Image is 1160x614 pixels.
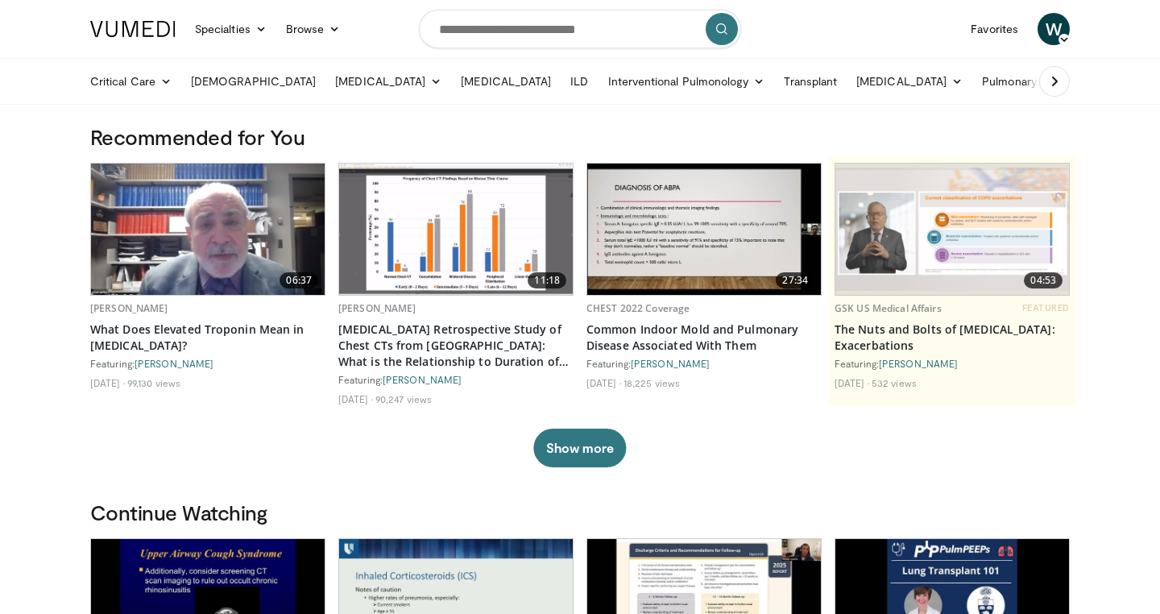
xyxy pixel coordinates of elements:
img: 115e3ffd-dfda-40a8-9c6e-2699a402c261.png.620x360_q85_upscale.png [835,168,1069,290]
h3: Recommended for You [90,124,1070,150]
span: 11:18 [528,272,566,288]
img: 7e353de0-d5d2-4f37-a0ac-0ef5f1a491ce.620x360_q85_upscale.jpg [587,164,821,295]
span: 27:34 [776,272,814,288]
a: What Does Elevated Troponin Mean in [MEDICAL_DATA]? [90,322,325,354]
li: 532 views [872,376,917,389]
input: Search topics, interventions [419,10,741,48]
a: [DEMOGRAPHIC_DATA] [181,65,325,97]
img: VuMedi Logo [90,21,176,37]
a: Browse [276,13,350,45]
div: Featuring: [835,357,1070,370]
a: Pulmonary Infection [972,65,1112,97]
a: [PERSON_NAME] [631,358,710,369]
li: 18,225 views [623,376,680,389]
a: Specialties [185,13,276,45]
a: 04:53 [835,164,1069,295]
a: [MEDICAL_DATA] [847,65,972,97]
a: [PERSON_NAME] [338,301,416,315]
a: [PERSON_NAME] [383,374,462,385]
a: Common Indoor Mold and Pulmonary Disease Associated With Them [586,322,822,354]
img: c2eb46a3-50d3-446d-a553-a9f8510c7760.620x360_q85_upscale.jpg [339,164,573,295]
a: 27:34 [587,164,821,295]
button: Show more [533,429,626,467]
a: Interventional Pulmonology [599,65,775,97]
li: [DATE] [90,376,125,389]
span: 04:53 [1024,272,1063,288]
a: [PERSON_NAME] [879,358,958,369]
a: Favorites [961,13,1028,45]
a: 11:18 [339,164,573,295]
a: CHEST 2022 Coverage [586,301,690,315]
a: W [1038,13,1070,45]
div: Featuring: [90,357,325,370]
a: The Nuts and Bolts of [MEDICAL_DATA]: Exacerbations [835,322,1070,354]
a: GSK US Medical Affairs [835,301,942,315]
h3: Continue Watching [90,500,1070,525]
li: 90,247 views [375,392,432,405]
a: 06:37 [91,164,325,295]
a: [MEDICAL_DATA] [451,65,561,97]
li: [DATE] [835,376,869,389]
div: Featuring: [338,373,574,386]
img: 98daf78a-1d22-4ebe-927e-10afe95ffd94.620x360_q85_upscale.jpg [91,164,325,295]
span: FEATURED [1022,302,1070,313]
a: Transplant [774,65,847,97]
a: ILD [561,65,598,97]
span: 06:37 [280,272,318,288]
li: [DATE] [338,392,373,405]
a: [PERSON_NAME] [90,301,168,315]
div: Featuring: [586,357,822,370]
li: [DATE] [586,376,621,389]
a: [MEDICAL_DATA] [325,65,451,97]
li: 99,130 views [127,376,180,389]
a: Critical Care [81,65,181,97]
a: [MEDICAL_DATA] Retrospective Study of Chest CTs from [GEOGRAPHIC_DATA]: What is the Relationship ... [338,322,574,370]
a: [PERSON_NAME] [135,358,213,369]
